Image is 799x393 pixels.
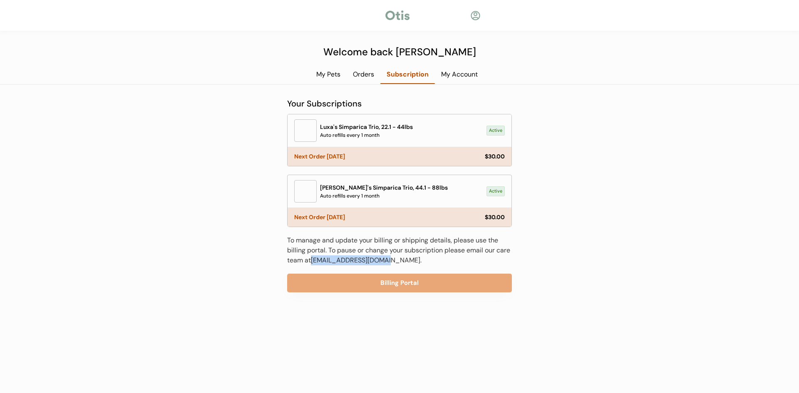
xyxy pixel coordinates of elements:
[294,153,483,159] div: Next Order [DATE]
[320,192,380,200] div: Auto refills every 1 month
[347,70,380,79] div: Orders
[294,214,483,220] div: Next Order [DATE]
[486,186,505,196] div: Active
[486,126,505,135] div: Active
[485,153,505,159] div: $30.00
[320,123,413,131] div: Luxa's Simparica Trio, 22.1 - 44lbs
[485,214,505,220] div: $30.00
[310,70,347,79] div: My Pets
[287,97,362,110] div: Your Subscriptions
[311,256,420,264] a: [EMAIL_ADDRESS][DOMAIN_NAME]
[320,183,448,192] div: [PERSON_NAME]'s Simparica Trio, 44.1 - 88lbs
[435,70,484,79] div: My Account
[287,235,512,265] div: To manage and update your billing or shipping details, please use the billing portal. To pause or...
[380,70,435,79] div: Subscription
[318,44,481,59] div: Welcome back [PERSON_NAME]
[287,274,512,292] button: Billing Portal
[320,131,380,139] div: Auto refills every 1 month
